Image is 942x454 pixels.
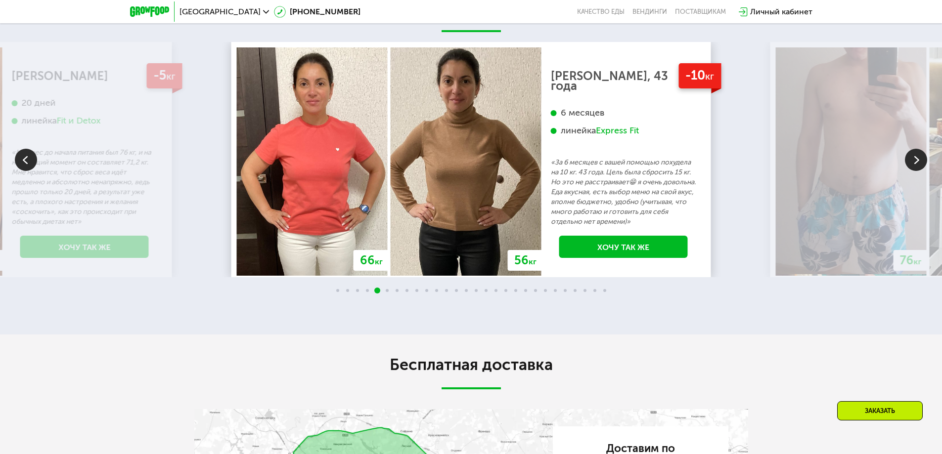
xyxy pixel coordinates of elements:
[12,115,157,126] div: линейка
[354,250,389,271] div: 66
[675,8,726,16] div: поставщикам
[146,63,182,88] div: -5
[632,8,667,16] a: Вендинги
[837,401,923,420] div: Заказать
[179,8,261,16] span: [GEOGRAPHIC_DATA]
[678,63,721,88] div: -10
[20,236,149,258] a: Хочу так же
[551,107,696,119] div: 6 месяцев
[551,71,696,91] div: [PERSON_NAME], 43 года
[551,125,696,136] div: линейка
[15,149,37,171] img: Slide left
[596,125,639,136] div: Express Fit
[12,97,157,109] div: 20 дней
[577,8,625,16] a: Качество еды
[529,257,537,266] span: кг
[905,149,927,171] img: Slide right
[750,6,812,18] div: Личный кабинет
[551,158,696,227] p: «За 6 месяцев с вашей помощью похудела на 10 кг. 43 года. Цель была сбросить 15 кг. Но это не рас...
[914,257,922,266] span: кг
[194,355,748,374] h2: Бесплатная доставка
[508,250,543,271] div: 56
[274,6,360,18] a: [PHONE_NUMBER]
[705,71,714,82] span: кг
[375,257,383,266] span: кг
[57,115,101,126] div: Fit и Detox
[894,250,928,271] div: 76
[166,71,175,82] span: кг
[559,236,688,258] a: Хочу так же
[12,71,157,81] div: [PERSON_NAME]
[12,148,157,227] p: «Мой вес до начала питания был 76 кг, и на настоящий момент он составляет 71,2 кг. Мне нравится, ...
